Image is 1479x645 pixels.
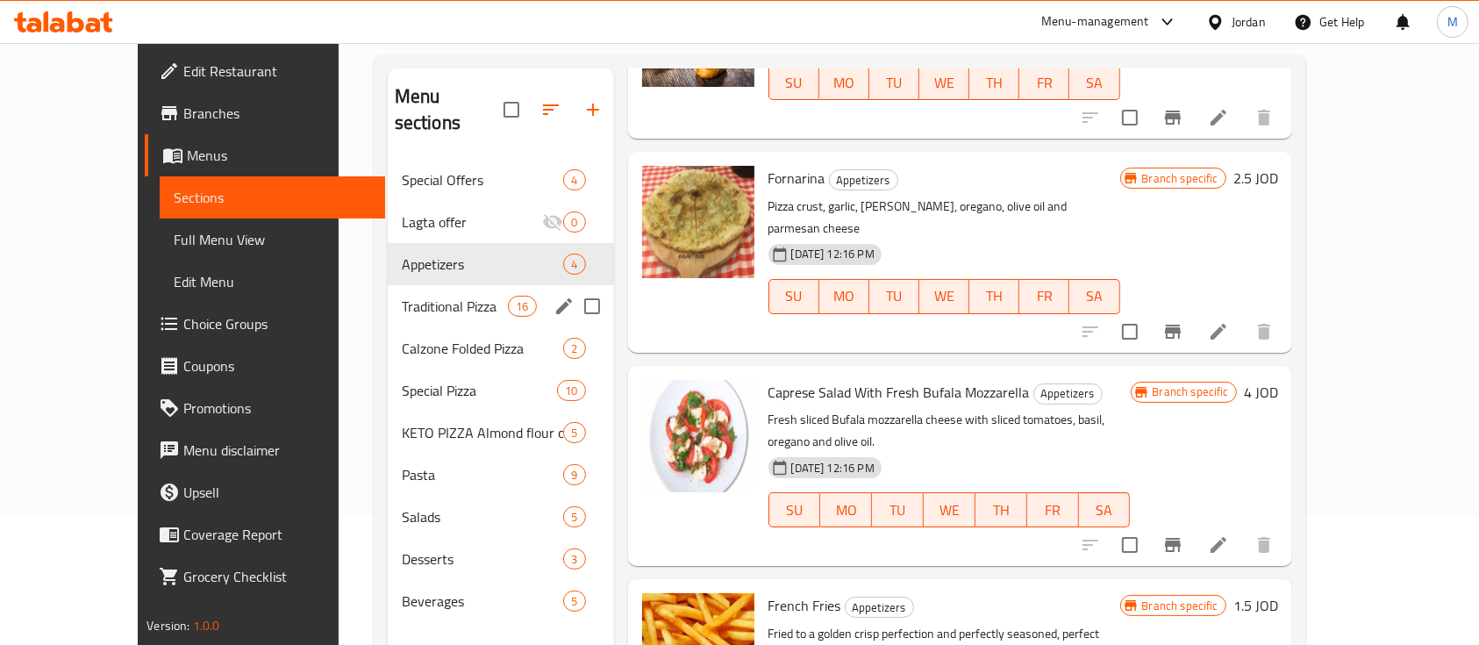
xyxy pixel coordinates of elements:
button: TH [975,492,1027,527]
span: TU [876,70,912,96]
span: Special Pizza [402,380,557,401]
h6: 2.5 JOD [1233,166,1278,190]
a: Edit Restaurant [145,50,385,92]
span: TH [976,283,1012,309]
div: Beverages5 [388,580,614,622]
a: Coupons [145,345,385,387]
span: Fornarina [768,165,825,191]
div: Lagta offer [402,211,543,233]
span: MO [826,283,862,309]
span: 10 [558,383,584,399]
div: Beverages [402,591,564,612]
span: Edit Restaurant [183,61,371,82]
span: FR [1026,283,1062,309]
button: SA [1069,65,1119,100]
h6: 1.5 JOD [1233,593,1278,618]
a: Sections [160,176,385,219]
div: Salads5 [388,496,614,538]
a: Coverage Report [145,513,385,555]
div: Pasta9 [388,454,614,496]
span: Coupons [183,355,371,376]
button: SU [768,279,819,314]
button: MO [819,279,869,314]
span: Desserts [402,548,564,570]
div: items [563,254,585,275]
span: TU [879,498,917,523]
div: Special Offers4 [388,159,614,201]
span: Traditional Pizza [402,296,508,317]
div: Menu-management [1041,11,1149,32]
div: Traditional Pizza16edit [388,285,614,327]
span: Branches [183,103,371,124]
span: Calzone Folded Pizza [402,338,564,359]
span: SA [1086,498,1124,523]
button: Branch-specific-item [1152,97,1194,139]
a: Branches [145,92,385,134]
span: WE [926,283,962,309]
span: 5 [564,425,584,441]
div: items [563,338,585,359]
span: FR [1034,498,1072,523]
span: Select to update [1111,99,1148,136]
span: SU [776,70,812,96]
span: French Fries [768,592,841,619]
span: Appetizers [830,170,897,190]
span: Select to update [1111,313,1148,350]
h6: 4 JOD [1244,380,1278,405]
button: MO [819,65,869,100]
span: Special Offers [402,169,564,190]
span: 3 [564,551,584,568]
span: SA [1076,70,1112,96]
p: Fresh sliced Bufala mozzarella cheese with sliced tomatoes, basil, oregano and olive oil. [768,409,1131,453]
h2: Menu sections [395,83,504,136]
button: WE [924,492,975,527]
span: SA [1076,283,1112,309]
span: Appetizers [1034,383,1102,404]
img: Caprese Salad With Fresh Bufala Mozzarella [642,380,754,492]
button: FR [1019,65,1069,100]
svg: Inactive section [542,211,563,233]
span: SU [776,498,814,523]
a: Choice Groups [145,303,385,345]
span: Version: [146,614,189,637]
span: 1.0.0 [193,614,220,637]
button: delete [1243,97,1285,139]
span: Sections [174,187,371,208]
a: Edit Menu [160,261,385,303]
button: WE [919,279,969,314]
button: SA [1079,492,1131,527]
button: delete [1243,311,1285,353]
span: SU [776,283,812,309]
div: Jordan [1232,12,1266,32]
div: items [563,506,585,527]
div: Appetizers [829,169,898,190]
span: Coverage Report [183,524,371,545]
span: Full Menu View [174,229,371,250]
button: Branch-specific-item [1152,311,1194,353]
button: delete [1243,524,1285,566]
span: [DATE] 12:16 PM [784,460,882,477]
span: Menu disclaimer [183,440,371,461]
span: Branch specific [1146,383,1236,400]
a: Upsell [145,471,385,513]
span: Pasta [402,464,564,485]
a: Menus [145,134,385,176]
button: SU [768,65,819,100]
a: Menu disclaimer [145,429,385,471]
span: Choice Groups [183,313,371,334]
span: Sort sections [530,89,572,131]
img: Fornarina [642,166,754,278]
a: Promotions [145,387,385,429]
span: Select all sections [493,91,530,128]
span: 2 [564,340,584,357]
button: WE [919,65,969,100]
span: Salads [402,506,564,527]
div: Appetizers4 [388,243,614,285]
a: Edit menu item [1208,107,1229,128]
button: FR [1019,279,1069,314]
div: Appetizers [1033,383,1103,405]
